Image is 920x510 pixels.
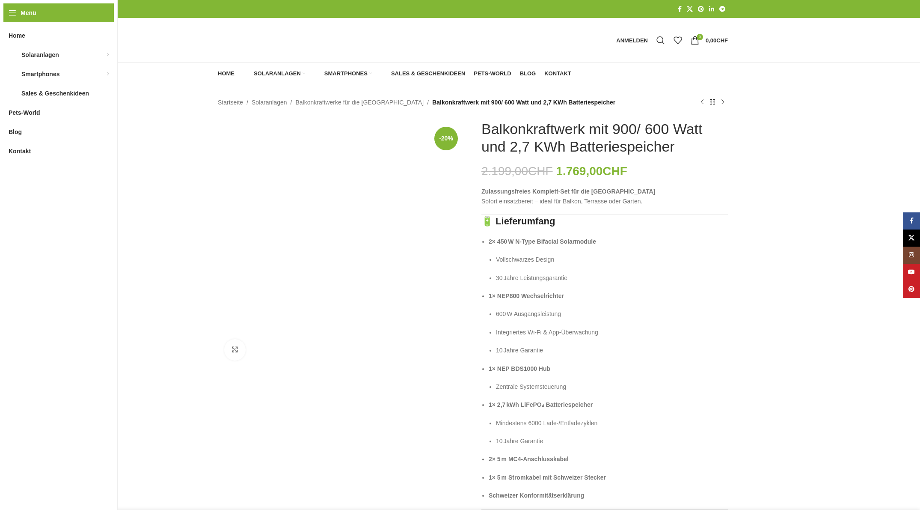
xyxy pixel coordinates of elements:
[489,492,584,499] strong: Schweizer Konformitätserklärung
[602,164,627,178] span: CHF
[9,124,22,140] span: Blog
[481,215,728,228] h3: 🔋 Lieferumfang
[481,120,728,155] h1: Balkonkraftwerk mit 900/ 600 Watt und 2,7 KWh Batteriespeicher
[214,65,576,82] div: Hauptnavigation
[489,401,593,408] strong: 1× 2,7 kWh LiFePO₄ Batteriespeicher
[481,164,553,178] bdi: 2.199,00
[903,212,920,230] a: Facebook Social Link
[280,369,340,463] img: Balkonkraftwerk mit 900/ 600 Watt und 2,7 KWh Batteriespeicher – Bild 2
[489,456,569,462] strong: 2× 5 m MC4‑Anschlusskabel
[496,418,728,428] p: Mindestens 6000 Lade‑/Entladezyklen
[314,70,321,78] img: Smartphones
[612,32,652,49] a: Anmelden
[342,369,402,414] img: Balkonkraftwerk mit 900/ 600 Watt und 2,7 KWh Batteriespeicher – Bild 3
[706,37,728,44] bdi: 0,00
[380,65,465,82] a: Sales & Geschenkideen
[9,89,17,98] img: Sales & Geschenkideen
[404,369,464,463] img: Balkonkraftwerk mit 900/ 600 Watt und 2,7 KWh Batteriespeicher – Bild 4
[254,70,301,77] span: Solaranlagen
[686,32,732,49] a: 0 0,00CHF
[324,70,368,77] span: Smartphones
[520,65,536,82] a: Blog
[9,70,17,78] img: Smartphones
[434,127,458,150] span: -20%
[243,65,305,82] a: Solaranlagen
[481,188,655,195] strong: Zulassungsfreies Komplett‑Set für die [GEOGRAPHIC_DATA]
[432,98,615,107] span: Balkonkraftwerk mit 900/ 600 Watt und 2,7 KWh Batteriespeicher
[21,47,59,63] span: Solaranlagen
[544,65,571,82] a: Kontakt
[21,8,36,18] span: Menü
[9,105,40,120] span: Pets-World
[652,32,669,49] a: Suche
[496,328,728,337] p: Integriertes Wi‑Fi & App‑Überwachung
[218,70,234,77] span: Home
[9,28,25,43] span: Home
[481,187,728,206] p: Sofort einsatzbereit – ideal für Balkon, Terrasse oder Garten.
[496,309,728,319] p: 600 W Ausgangsleistung
[675,3,684,15] a: Facebook Social Link
[496,436,728,446] p: 10 Jahre Garantie
[903,264,920,281] a: YouTube Social Link
[218,98,615,107] nav: Breadcrumb
[9,51,17,59] img: Solaranlagen
[556,164,627,178] bdi: 1.769,00
[903,247,920,264] a: Instagram Social Link
[218,369,278,429] img: Balkonkraftwerk mit Speicher
[695,3,706,15] a: Pinterest Social Link
[716,37,728,44] span: CHF
[21,66,59,82] span: Smartphones
[9,143,31,159] span: Kontakt
[243,70,251,78] img: Solaranlagen
[903,230,920,247] a: X Social Link
[706,3,717,15] a: LinkedIn Social Link
[380,70,388,78] img: Sales & Geschenkideen
[218,120,464,367] img: Balkonkraftwerk mit Speicher
[391,70,465,77] span: Sales & Geschenkideen
[489,292,564,299] strong: 1× NEP800 Wechselrichter
[474,65,511,82] a: Pets-World
[496,273,728,283] p: 30 Jahre Leistungsgarantie
[718,97,728,107] a: Nächstes Produkt
[474,70,511,77] span: Pets-World
[489,365,550,372] strong: 1× NEP BDS1000 Hub
[669,32,686,49] div: Meine Wunschliste
[496,382,728,391] p: Zentrale Systemsteuerung
[697,34,703,40] span: 0
[496,346,728,355] p: 10 Jahre Garantie
[717,3,728,15] a: Telegram Social Link
[295,98,424,107] a: Balkonkraftwerke für die [GEOGRAPHIC_DATA]
[528,164,553,178] span: CHF
[314,65,372,82] a: Smartphones
[21,86,89,101] span: Sales & Geschenkideen
[218,98,243,107] a: Startseite
[489,238,596,245] strong: 2× 450 W N‑Type Bifacial Solarmodule
[252,98,287,107] a: Solaranlagen
[903,281,920,298] a: Pinterest Social Link
[496,255,728,264] p: Vollschwarzes Design
[544,70,571,77] span: Kontakt
[218,65,234,82] a: Home
[684,3,695,15] a: X Social Link
[489,474,606,481] strong: 1× 5 m Stromkabel mit Schweizer Stecker
[520,70,536,77] span: Blog
[697,97,707,107] a: Vorheriges Produkt
[616,38,648,43] span: Anmelden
